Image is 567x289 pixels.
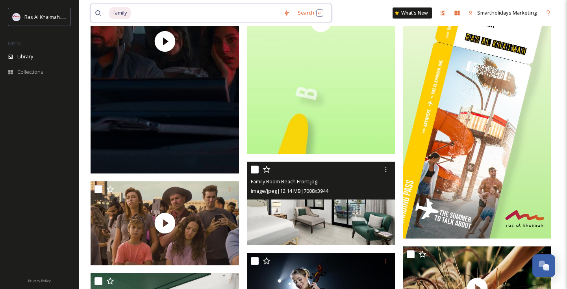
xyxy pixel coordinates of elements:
span: family [109,7,131,19]
span: image/jpeg | 12.14 MB | 7008 x 3944 [251,187,328,194]
img: thumbnail [91,181,239,265]
img: Logo_RAKTDA_RGB-01.png [13,13,20,21]
a: Smartholidays Marketing [464,5,541,21]
span: MEDIA [8,41,22,47]
img: Family Room Beach Front.jpg [247,162,395,245]
input: To enrich screen reader interactions, please activate Accessibility in Grammarly extension settings [132,4,280,22]
span: Library [17,53,33,60]
span: Ras Al Khaimah Tourism Development Authority [24,13,136,21]
span: Smartholidays Marketing [477,9,537,16]
span: Family Room Beach Front.jpg [251,178,317,185]
a: What's New [393,7,432,19]
span: Collections [17,68,43,76]
span: Privacy Policy [28,278,51,283]
a: Privacy Policy [28,276,51,285]
div: Search [294,5,327,21]
button: Open Chat [532,254,555,277]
